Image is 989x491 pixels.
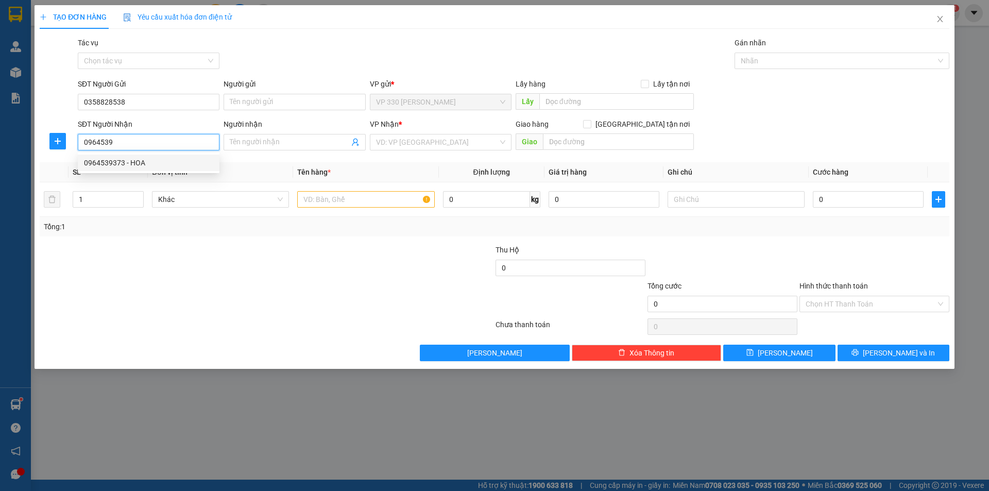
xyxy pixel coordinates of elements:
[813,168,848,176] span: Cước hàng
[851,349,859,357] span: printer
[73,168,81,176] span: SL
[297,168,331,176] span: Tên hàng
[40,13,47,21] span: plus
[647,282,681,290] span: Tổng cước
[473,168,510,176] span: Định lượng
[78,78,219,90] div: SĐT Người Gửi
[735,39,766,47] label: Gán nhãn
[799,282,868,290] label: Hình thức thanh toán
[40,13,107,21] span: TẠO ĐƠN HÀNG
[224,78,365,90] div: Người gửi
[758,347,813,359] span: [PERSON_NAME]
[723,345,835,361] button: save[PERSON_NAME]
[516,133,543,150] span: Giao
[530,191,540,208] span: kg
[123,13,232,21] span: Yêu cầu xuất hóa đơn điện tử
[44,221,382,232] div: Tổng: 1
[123,13,131,22] img: icon
[496,246,519,254] span: Thu Hộ
[663,162,809,182] th: Ghi chú
[224,118,365,130] div: Người nhận
[932,195,945,204] span: plus
[78,118,219,130] div: SĐT Người Nhận
[370,120,399,128] span: VP Nhận
[549,168,587,176] span: Giá trị hàng
[591,118,694,130] span: [GEOGRAPHIC_DATA] tận nơi
[420,345,570,361] button: [PERSON_NAME]
[516,93,539,110] span: Lấy
[746,349,754,357] span: save
[668,191,805,208] input: Ghi Chú
[649,78,694,90] span: Lấy tận nơi
[539,93,694,110] input: Dọc đường
[926,5,954,34] button: Close
[863,347,935,359] span: [PERSON_NAME] và In
[297,191,434,208] input: VD: Bàn, Ghế
[44,191,60,208] button: delete
[49,133,66,149] button: plus
[351,138,360,146] span: user-add
[78,39,98,47] label: Tác vụ
[543,133,694,150] input: Dọc đường
[516,80,545,88] span: Lấy hàng
[838,345,949,361] button: printer[PERSON_NAME] và In
[84,157,213,168] div: 0964539373 - HOA
[932,191,945,208] button: plus
[50,137,65,145] span: plus
[376,94,505,110] span: VP 330 Lê Duẫn
[629,347,674,359] span: Xóa Thông tin
[516,120,549,128] span: Giao hàng
[549,191,659,208] input: 0
[158,192,283,207] span: Khác
[572,345,722,361] button: deleteXóa Thông tin
[370,78,511,90] div: VP gửi
[494,319,646,337] div: Chưa thanh toán
[467,347,522,359] span: [PERSON_NAME]
[618,349,625,357] span: delete
[936,15,944,23] span: close
[78,155,219,171] div: 0964539373 - HOA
